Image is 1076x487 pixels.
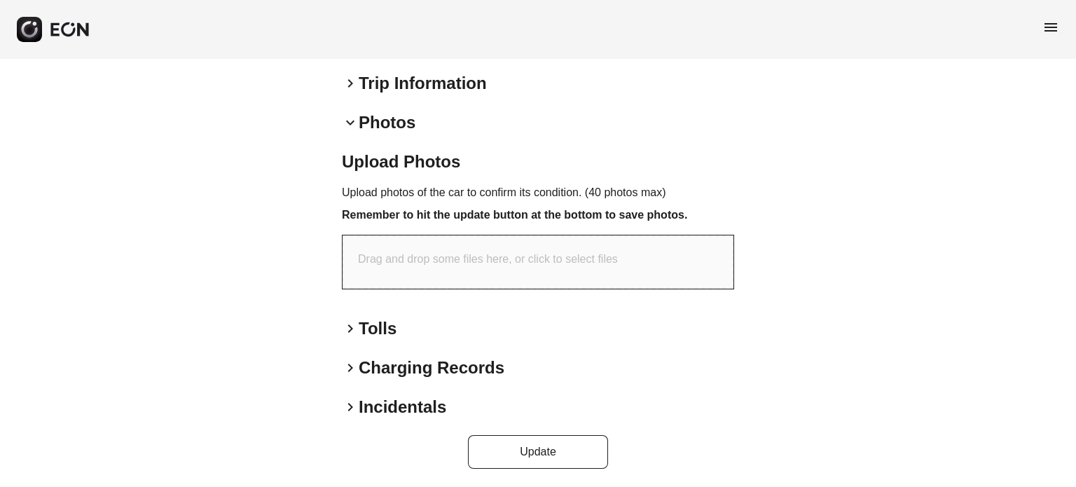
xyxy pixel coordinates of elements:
[359,72,487,95] h2: Trip Information
[359,396,446,418] h2: Incidentals
[359,317,396,340] h2: Tolls
[342,184,734,201] p: Upload photos of the car to confirm its condition. (40 photos max)
[342,75,359,92] span: keyboard_arrow_right
[342,320,359,337] span: keyboard_arrow_right
[342,359,359,376] span: keyboard_arrow_right
[468,435,608,469] button: Update
[342,207,734,224] h3: Remember to hit the update button at the bottom to save photos.
[342,151,734,173] h2: Upload Photos
[358,251,618,268] p: Drag and drop some files here, or click to select files
[1042,19,1059,36] span: menu
[342,114,359,131] span: keyboard_arrow_down
[342,399,359,416] span: keyboard_arrow_right
[359,357,504,379] h2: Charging Records
[359,111,415,134] h2: Photos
